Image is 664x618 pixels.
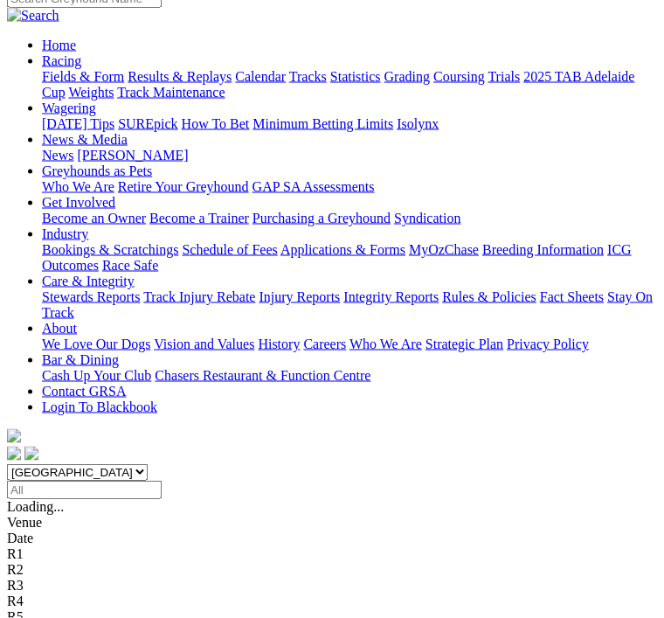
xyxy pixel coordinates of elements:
div: R1 [7,546,657,562]
a: Stay On Track [42,289,653,320]
a: Integrity Reports [343,289,439,304]
div: Industry [42,242,657,274]
a: Fields & Form [42,69,124,84]
a: ICG Outcomes [42,242,632,273]
div: R2 [7,562,657,578]
a: Greyhounds as Pets [42,163,152,178]
div: Care & Integrity [42,289,657,321]
div: Bar & Dining [42,368,657,384]
a: Grading [384,69,430,84]
a: Rules & Policies [442,289,536,304]
div: News & Media [42,148,657,163]
a: Contact GRSA [42,384,126,399]
div: Wagering [42,116,657,132]
a: Tracks [289,69,327,84]
img: logo-grsa-white.png [7,429,21,443]
a: Breeding Information [482,242,604,257]
a: Care & Integrity [42,274,135,288]
a: Coursing [433,69,485,84]
div: Racing [42,69,657,101]
a: Wagering [42,101,96,115]
div: R3 [7,578,657,594]
a: Fact Sheets [540,289,604,304]
a: Race Safe [102,258,158,273]
a: Industry [42,226,88,241]
a: Purchasing a Greyhound [252,211,391,226]
a: Home [42,38,76,52]
div: Date [7,531,657,546]
img: Search [7,8,59,24]
a: Schedule of Fees [182,242,277,257]
img: facebook.svg [7,447,21,461]
a: How To Bet [182,116,250,131]
a: News & Media [42,132,128,147]
a: Chasers Restaurant & Function Centre [155,368,370,383]
a: [DATE] Tips [42,116,114,131]
a: Login To Blackbook [42,399,157,414]
a: Privacy Policy [507,337,589,351]
span: Loading... [7,499,64,514]
a: Trials [488,69,520,84]
a: Retire Your Greyhound [118,179,249,194]
a: Cash Up Your Club [42,368,151,383]
a: Who We Are [349,337,422,351]
a: Racing [42,53,81,68]
a: Who We Are [42,179,114,194]
a: Bookings & Scratchings [42,242,178,257]
a: Track Injury Rebate [143,289,255,304]
a: Weights [68,85,114,100]
div: Get Involved [42,211,657,226]
a: Get Involved [42,195,115,210]
a: Syndication [394,211,460,226]
a: Applications & Forms [280,242,405,257]
a: Calendar [235,69,286,84]
a: About [42,321,77,336]
a: Careers [303,337,346,351]
a: Stewards Reports [42,289,140,304]
input: Select date [7,481,162,499]
div: About [42,337,657,352]
a: Vision and Values [154,337,254,351]
a: Isolynx [397,116,439,131]
img: twitter.svg [24,447,38,461]
a: MyOzChase [409,242,479,257]
a: Results & Replays [128,69,232,84]
a: 2025 TAB Adelaide Cup [42,69,634,100]
a: GAP SA Assessments [252,179,375,194]
a: Strategic Plan [425,337,503,351]
a: Injury Reports [259,289,340,304]
a: Bar & Dining [42,352,119,367]
a: Minimum Betting Limits [252,116,393,131]
a: Statistics [330,69,381,84]
a: Become an Owner [42,211,146,226]
a: [PERSON_NAME] [77,148,188,163]
a: SUREpick [118,116,177,131]
a: We Love Our Dogs [42,337,150,351]
a: Track Maintenance [117,85,225,100]
a: News [42,148,73,163]
div: Venue [7,515,657,531]
div: R4 [7,594,657,609]
a: History [258,337,300,351]
a: Become a Trainer [149,211,249,226]
div: Greyhounds as Pets [42,179,657,195]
